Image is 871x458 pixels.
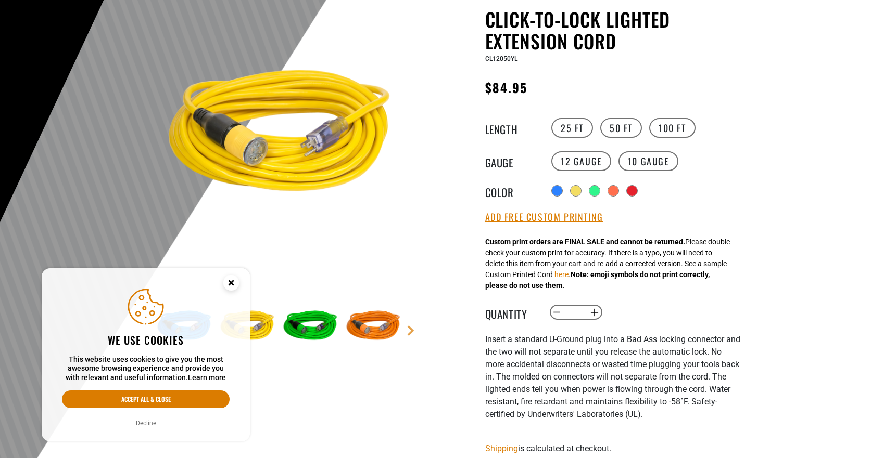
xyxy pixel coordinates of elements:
[406,325,416,336] a: Next
[618,151,678,171] label: 10 Gauge
[485,78,527,97] span: $84.95
[600,118,642,138] label: 50 FT
[485,443,518,453] a: Shipping
[62,390,230,408] button: Accept all & close
[280,296,340,357] img: green
[485,121,537,135] legend: Length
[485,212,603,223] button: Add Free Custom Printing
[62,333,230,347] h2: We use cookies
[188,373,226,382] a: Learn more
[485,154,537,168] legend: Gauge
[551,151,611,171] label: 12 Gauge
[485,270,710,290] strong: Note: emoji symbols do not print correctly, please do not use them.
[551,118,593,138] label: 25 FT
[485,55,517,62] span: CL12050YL
[42,268,250,442] aside: Cookie Consent
[649,118,696,138] label: 100 FT
[485,306,537,319] label: Quantity
[554,269,569,280] button: here
[343,296,403,357] img: orange
[62,355,230,383] p: This website uses cookies to give you the most awesome browsing experience and provide you with r...
[485,184,537,198] legend: Color
[485,334,740,419] span: nsert a standard U-Ground plug into a Bad Ass locking connector and the two will not separate unt...
[485,441,740,455] div: is calculated at checkout.
[154,10,405,261] img: yellow
[485,237,730,291] div: Please double check your custom print for accuracy. If there is a typo, you will need to delete t...
[485,333,740,433] div: I
[485,8,740,52] h1: Click-to-Lock Lighted Extension Cord
[133,418,159,428] button: Decline
[485,238,685,246] strong: Custom print orders are FINAL SALE and cannot be returned.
